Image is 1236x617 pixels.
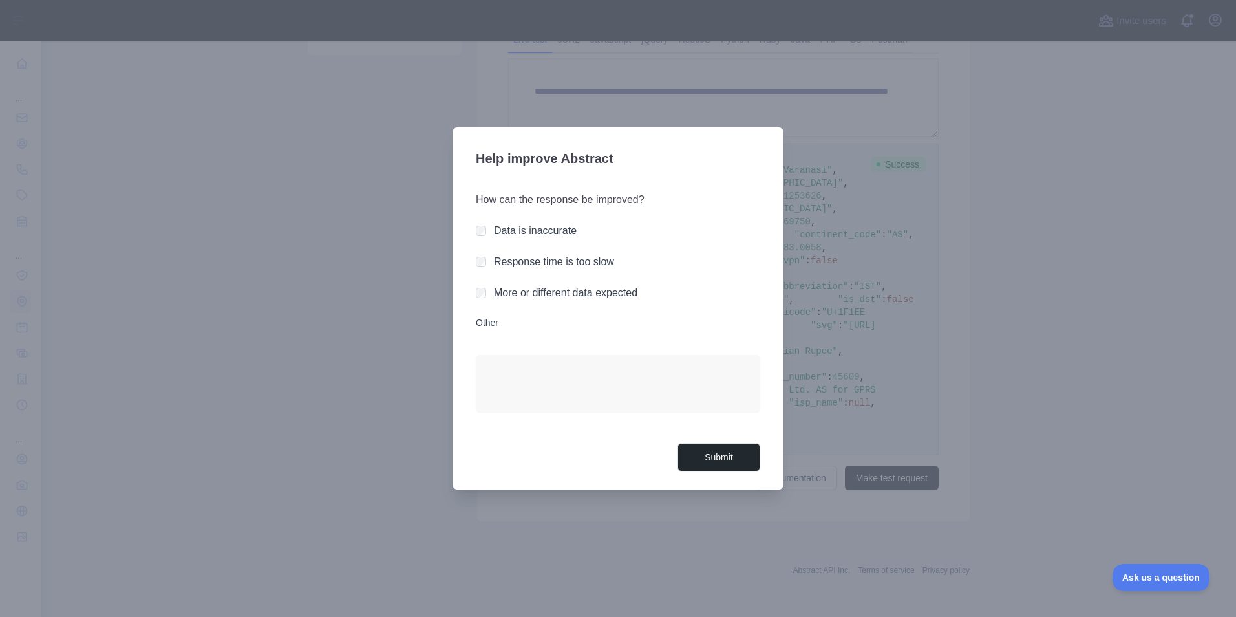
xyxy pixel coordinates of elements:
[494,225,577,236] label: Data is inaccurate
[476,316,760,329] label: Other
[494,256,614,267] label: Response time is too slow
[476,192,760,208] h3: How can the response be improved?
[494,287,637,298] label: More or different data expected
[476,143,760,177] h3: Help improve Abstract
[1113,564,1210,591] iframe: Toggle Customer Support
[677,443,760,472] button: Submit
